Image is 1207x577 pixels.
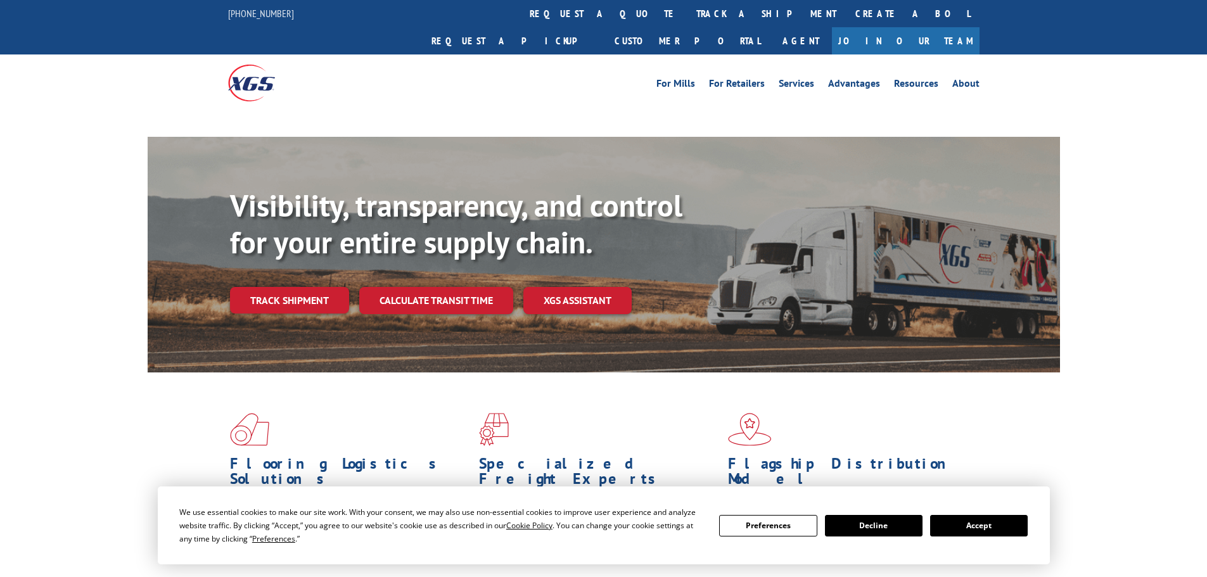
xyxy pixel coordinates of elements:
[479,456,718,493] h1: Specialized Freight Experts
[230,456,469,493] h1: Flooring Logistics Solutions
[605,27,770,54] a: Customer Portal
[506,520,552,531] span: Cookie Policy
[728,456,968,493] h1: Flagship Distribution Model
[832,27,980,54] a: Join Our Team
[252,533,295,544] span: Preferences
[894,79,938,92] a: Resources
[709,79,765,92] a: For Retailers
[228,7,294,20] a: [PHONE_NUMBER]
[179,505,704,545] div: We use essential cookies to make our site work. With your consent, we may also use non-essential ...
[230,287,349,314] a: Track shipment
[230,186,682,262] b: Visibility, transparency, and control for your entire supply chain.
[770,27,832,54] a: Agent
[230,413,269,446] img: xgs-icon-total-supply-chain-intelligence-red
[422,27,605,54] a: Request a pickup
[930,515,1028,536] button: Accept
[158,486,1050,564] div: Cookie Consent Prompt
[359,287,513,314] a: Calculate transit time
[523,287,632,314] a: XGS ASSISTANT
[479,413,509,446] img: xgs-icon-focused-on-flooring-red
[719,515,817,536] button: Preferences
[656,79,695,92] a: For Mills
[952,79,980,92] a: About
[779,79,814,92] a: Services
[825,515,923,536] button: Decline
[828,79,880,92] a: Advantages
[728,413,772,446] img: xgs-icon-flagship-distribution-model-red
